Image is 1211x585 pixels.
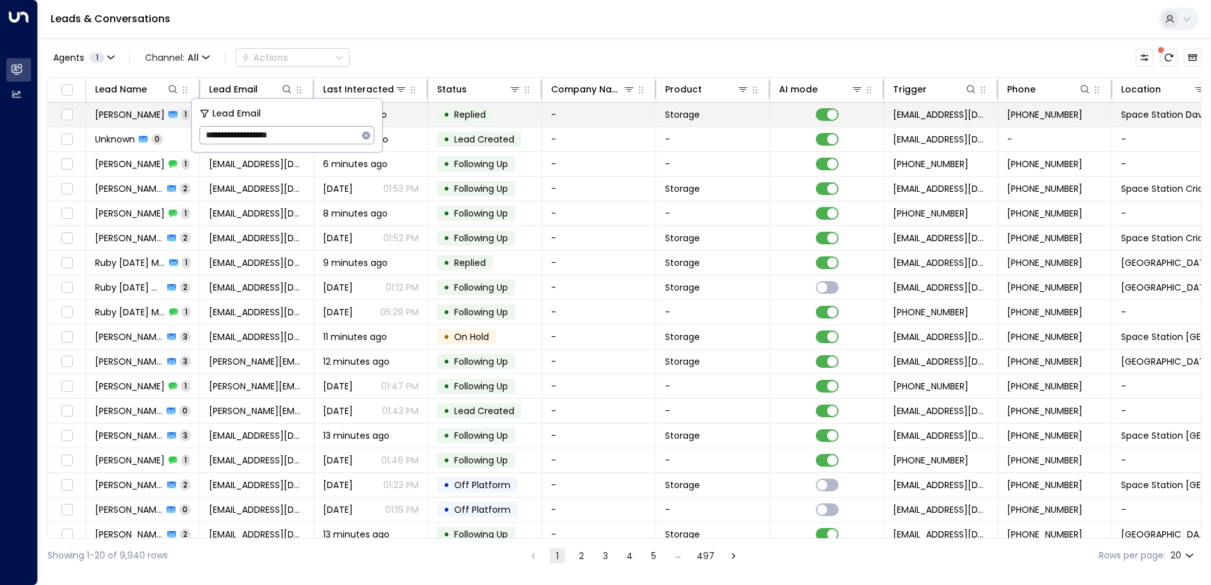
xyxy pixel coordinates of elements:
[323,454,353,467] span: Aug 27, 2025
[1007,82,1036,97] div: Phone
[59,354,75,370] span: Toggle select row
[1007,503,1082,516] span: +447710016025
[779,82,818,97] div: AI mode
[209,158,305,170] span: amin_elmsioui@hotmail.co.uk
[437,82,467,97] div: Status
[95,281,163,294] span: Ruby Tuesday Moon
[1136,49,1153,66] button: Customize
[236,48,350,67] div: Button group with a nested menu
[180,331,191,342] span: 3
[323,503,353,516] span: Jul 26, 2025
[893,306,968,318] span: +447388362986
[665,232,700,244] span: Storage
[454,330,489,343] span: On Hold
[381,454,419,467] p: 01:46 PM
[95,82,179,97] div: Lead Name
[656,152,770,176] td: -
[95,330,163,343] span: Marie Ross
[385,503,419,516] p: 01:19 PM
[893,479,989,491] span: leads@space-station.co.uk
[59,82,75,98] span: Toggle select all
[454,405,514,417] span: Lead Created
[542,103,656,127] td: -
[95,182,163,195] span: Amin Elmsioui
[443,203,450,224] div: •
[209,429,305,442] span: kirstybates98@icloud.com
[443,425,450,446] div: •
[59,181,75,197] span: Toggle select row
[454,380,508,393] span: Following Up
[182,306,191,317] span: 1
[323,207,388,220] span: 8 minutes ago
[542,473,656,497] td: -
[51,11,170,26] a: Leads & Conversations
[893,82,927,97] div: Trigger
[542,498,656,522] td: -
[443,326,450,348] div: •
[443,524,450,545] div: •
[893,528,989,541] span: leads@space-station.co.uk
[323,355,390,368] span: 12 minutes ago
[1007,380,1082,393] span: +447766167559
[323,158,388,170] span: 6 minutes ago
[443,252,450,274] div: •
[182,257,191,268] span: 1
[209,232,305,244] span: ruthrobouk@yahoo.co.uk
[95,503,163,516] span: Kirsty Bates
[1007,355,1082,368] span: +447766167559
[443,277,450,298] div: •
[209,281,305,294] span: ms.rtm27@gmail.com
[1121,82,1161,97] div: Location
[95,454,165,467] span: Kirsty Bates
[893,158,968,170] span: +447930763695
[383,232,419,244] p: 01:52 PM
[779,82,863,97] div: AI mode
[53,53,84,62] span: Agents
[48,549,168,562] div: Showing 1-20 of 9,940 rows
[542,399,656,423] td: -
[454,207,508,220] span: Following Up
[381,380,419,393] p: 01:47 PM
[893,454,968,467] span: +447710016025
[95,158,165,170] span: Amin Elmsioui
[323,82,394,97] div: Last Interacted
[59,206,75,222] span: Toggle select row
[209,503,305,516] span: kirstybates98@icloud.com
[181,109,190,120] span: 1
[323,405,353,417] span: Aug 25, 2025
[656,300,770,324] td: -
[383,479,419,491] p: 01:23 PM
[209,330,305,343] span: mjblenkin@googlemail.com
[542,300,656,324] td: -
[209,207,305,220] span: ruthrobouk@yahoo.co.uk
[212,106,261,121] span: Lead Email
[59,255,75,271] span: Toggle select row
[726,548,741,563] button: Go to next page
[893,281,989,294] span: leads@space-station.co.uk
[454,256,486,269] span: Replied
[95,232,163,244] span: Ruth Robinson
[893,232,989,244] span: leads@space-station.co.uk
[893,108,989,121] span: leads@space-station.co.uk
[180,356,191,367] span: 3
[542,325,656,349] td: -
[694,548,717,563] button: Go to page 497
[443,227,450,249] div: •
[443,153,450,175] div: •
[454,479,510,491] span: Off Platform
[59,477,75,493] span: Toggle select row
[437,82,521,97] div: Status
[59,403,75,419] span: Toggle select row
[1007,281,1082,294] span: +447388362986
[89,53,105,63] span: 1
[181,381,190,391] span: 1
[893,256,989,269] span: leads@space-station.co.uk
[443,129,450,150] div: •
[95,82,147,97] div: Lead Name
[236,48,350,67] button: Actions
[665,182,700,195] span: Storage
[323,429,390,442] span: 13 minutes ago
[95,405,163,417] span: Neil Edwards
[59,230,75,246] span: Toggle select row
[656,374,770,398] td: -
